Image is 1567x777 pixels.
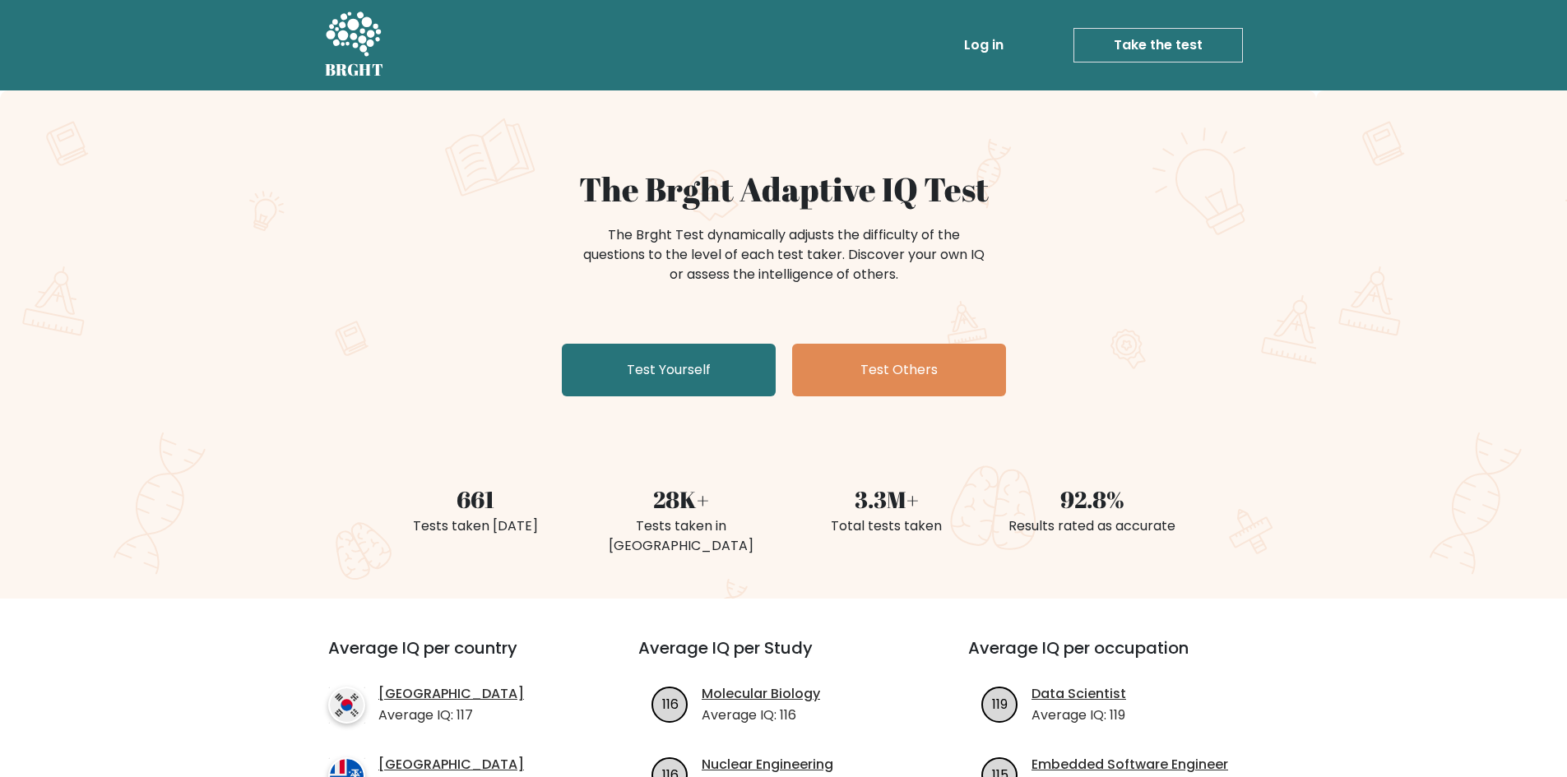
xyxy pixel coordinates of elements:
[702,684,820,704] a: Molecular Biology
[562,344,776,396] a: Test Yourself
[378,755,524,775] a: [GEOGRAPHIC_DATA]
[638,638,929,678] h3: Average IQ per Study
[992,694,1008,713] text: 119
[1032,755,1228,775] a: Embedded Software Engineer
[702,755,833,775] a: Nuclear Engineering
[328,687,365,724] img: country
[957,29,1010,62] a: Log in
[662,694,679,713] text: 116
[794,482,980,516] div: 3.3M+
[999,516,1185,536] div: Results rated as accurate
[378,705,524,725] p: Average IQ: 117
[588,482,774,516] div: 28K+
[578,225,990,284] div: The Brght Test dynamically adjusts the difficulty of the questions to the level of each test take...
[1032,705,1126,725] p: Average IQ: 119
[378,684,524,704] a: [GEOGRAPHIC_DATA]
[999,482,1185,516] div: 92.8%
[328,638,579,678] h3: Average IQ per country
[325,7,384,84] a: BRGHT
[968,638,1259,678] h3: Average IQ per occupation
[1073,28,1243,62] a: Take the test
[792,344,1006,396] a: Test Others
[1032,684,1126,704] a: Data Scientist
[382,516,568,536] div: Tests taken [DATE]
[325,60,384,80] h5: BRGHT
[382,482,568,516] div: 661
[794,516,980,536] div: Total tests taken
[588,516,774,556] div: Tests taken in [GEOGRAPHIC_DATA]
[382,169,1185,209] h1: The Brght Adaptive IQ Test
[702,705,820,725] p: Average IQ: 116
